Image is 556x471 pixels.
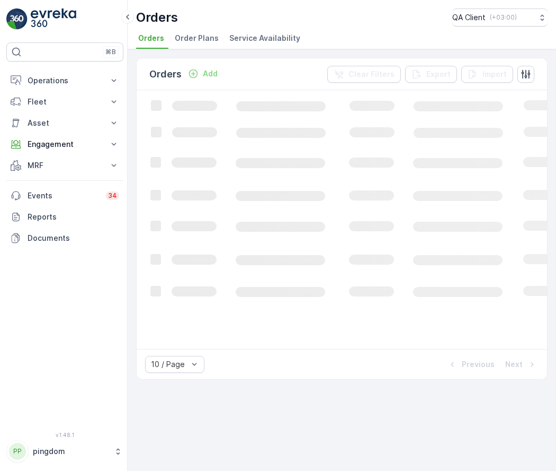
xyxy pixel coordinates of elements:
p: 34 [108,191,117,200]
p: Fleet [28,97,102,107]
span: Service Availability [229,33,300,43]
p: Clear Filters [348,69,394,80]
p: Next [505,359,523,370]
p: Documents [28,233,119,243]
button: QA Client(+03:00) [452,8,548,27]
span: Orders [138,33,164,43]
button: Fleet [6,91,123,112]
p: MRF [28,160,102,171]
img: logo_light-DOdMpM7g.png [31,8,76,30]
p: Operations [28,75,102,86]
button: Operations [6,70,123,91]
p: Reports [28,212,119,222]
p: Orders [149,67,182,82]
a: Documents [6,228,123,249]
button: Next [504,358,539,371]
button: Export [405,66,457,83]
div: PP [9,443,26,460]
p: Import [482,69,507,80]
span: Order Plans [175,33,219,43]
button: Add [184,67,222,80]
button: Asset [6,112,123,134]
p: Orders [136,9,178,26]
p: ⌘B [105,48,116,56]
a: Reports [6,206,123,228]
p: ( +03:00 ) [490,13,517,22]
button: Clear Filters [327,66,401,83]
p: Add [203,68,218,79]
button: PPpingdom [6,440,123,463]
p: Asset [28,118,102,128]
p: Export [426,69,451,80]
p: Previous [462,359,495,370]
p: Events [28,190,100,201]
p: pingdom [33,446,109,457]
img: logo [6,8,28,30]
a: Events34 [6,185,123,206]
button: Previous [446,358,496,371]
button: Engagement [6,134,123,155]
button: Import [461,66,513,83]
button: MRF [6,155,123,176]
p: Engagement [28,139,102,150]
p: QA Client [452,12,486,23]
span: v 1.48.1 [6,432,123,438]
